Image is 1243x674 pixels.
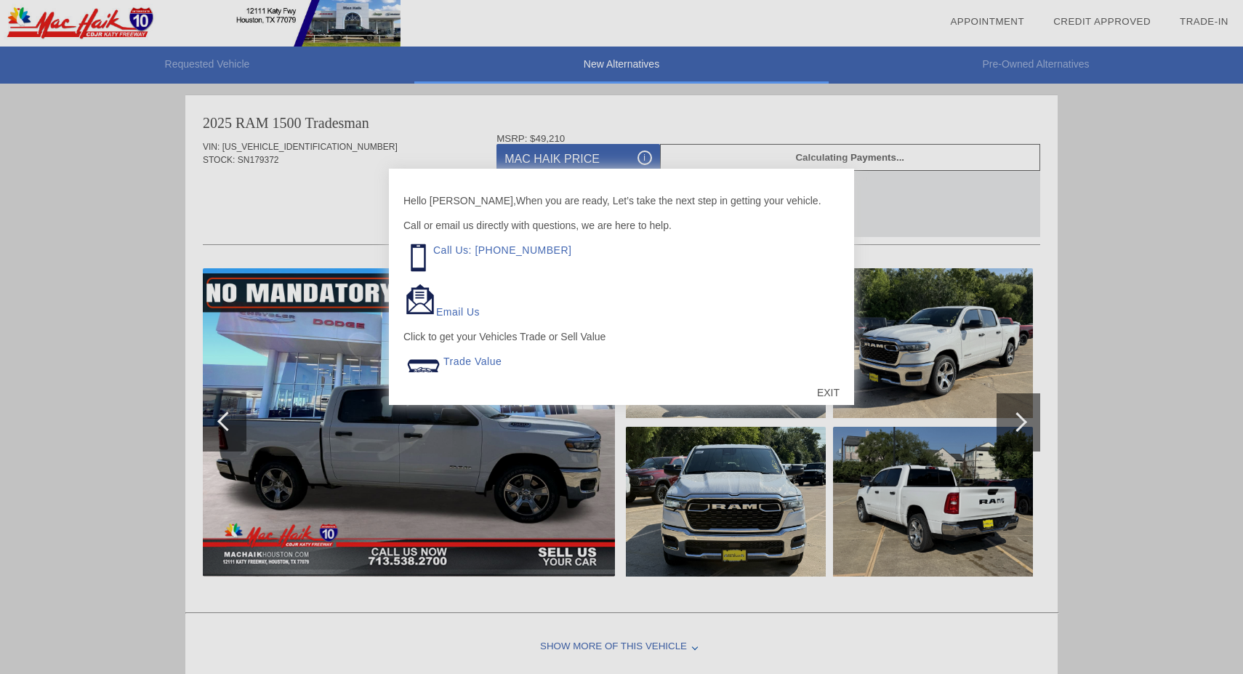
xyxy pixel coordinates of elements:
div: EXIT [802,371,854,414]
a: Call Us: [PHONE_NUMBER] [433,244,571,256]
a: Email Us [436,306,480,318]
a: Trade Value [443,356,502,367]
a: Trade-In [1180,16,1228,27]
p: Hello [PERSON_NAME],When you are ready, Let’s take the next step in getting your vehicle. [403,193,840,208]
a: Credit Approved [1053,16,1151,27]
img: Email Icon [403,283,436,316]
a: Appointment [950,16,1024,27]
p: Call or email us directly with questions, we are here to help. [403,218,840,233]
p: Click to get your Vehicles Trade or Sell Value [403,329,840,344]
